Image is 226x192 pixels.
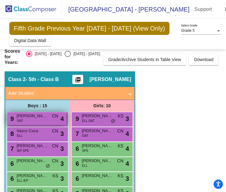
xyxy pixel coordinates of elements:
button: Download [189,54,218,65]
span: Grade/Archive Students in Table View [108,57,181,62]
span: - 5th - Class B [26,76,59,83]
span: 3 [125,174,129,183]
span: KS [52,173,58,179]
span: CN [52,128,58,134]
div: Boys : 15 [5,99,70,112]
div: Girls: 10 [70,99,134,112]
span: CN [52,143,58,149]
span: ELL [17,133,23,138]
span: Vazco Coca [17,128,48,134]
span: [PERSON_NAME] [PERSON_NAME] [82,113,113,119]
span: ELL GAT [82,118,95,123]
span: [PERSON_NAME] [82,173,113,179]
span: 3 [60,129,64,138]
span: 3 [60,174,64,183]
span: 6 [9,175,14,182]
span: ELL IEP [17,178,28,183]
mat-radio-group: Select an option [26,51,100,57]
span: KS [118,143,124,149]
span: CN [52,158,58,164]
span: 4 [125,129,129,138]
span: 6 [9,160,14,167]
span: Display Scores for Years: [5,43,22,65]
span: SPE [82,148,88,153]
span: [PERSON_NAME] [82,143,113,149]
span: 4 [60,114,64,123]
span: 7 [74,130,79,137]
span: Class 2 [8,76,26,83]
div: [DATE] - [DATE] [32,51,61,57]
div: [DATE] - [DATE] [71,51,100,57]
span: [PERSON_NAME] [17,143,48,149]
span: 9 [9,115,14,122]
a: Support [189,4,217,14]
button: Grade/Archive Students in Table View [103,54,186,65]
button: Digital Data Wall [9,35,51,46]
span: [PERSON_NAME] [17,158,48,164]
span: 6 [74,175,79,182]
mat-icon: picture_as_pdf [74,77,82,85]
span: Digital Data Wall [14,38,46,43]
span: Download [194,57,213,62]
span: [PERSON_NAME] [17,113,48,119]
span: 7 [9,145,14,152]
span: 3 [60,144,64,153]
span: GAT [17,118,23,123]
span: [PERSON_NAME] [17,173,48,179]
span: Grade 5 [181,28,194,33]
span: CN [117,128,123,134]
span: 6 [74,160,79,167]
span: 4 [125,159,129,168]
span: [PERSON_NAME] [82,158,113,164]
span: [GEOGRAPHIC_DATA] - [PERSON_NAME] [62,4,189,14]
span: Fifth Grade Previous Year [DATE] - [DATE] (View Only) [9,22,170,35]
span: do_not_disturb_alt [46,164,50,169]
span: [PERSON_NAME] [89,76,131,83]
span: IEP SPE [17,148,29,153]
span: do_not_disturb_alt [111,119,115,124]
span: 3 [125,114,129,123]
span: 6 [74,145,79,152]
span: 3 [60,159,64,168]
span: GAT [82,133,88,138]
span: 9 [74,115,79,122]
span: [PERSON_NAME] [PERSON_NAME] [82,128,113,134]
span: CN [117,158,123,164]
span: ELL [82,163,88,168]
span: 8 [9,130,14,137]
mat-expansion-panel-header: Add Student [5,87,134,99]
span: KS [118,113,124,119]
mat-panel-title: Add Student [8,90,124,97]
span: KS [118,173,124,179]
span: 4 [125,144,129,153]
span: CN [52,113,58,119]
button: Print Students Details [72,75,83,84]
